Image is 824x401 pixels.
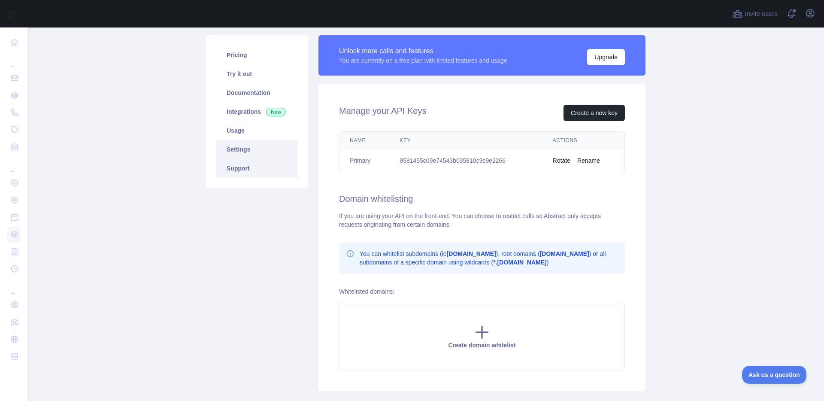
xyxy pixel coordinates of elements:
td: 9581455c09e74543b035810c9c9e2266 [389,149,542,172]
div: Unlock more calls and features [339,46,507,56]
b: [DOMAIN_NAME] [447,250,496,257]
div: If you are using your API on the front-end. You can choose to restrict calls so Abstract only acc... [339,212,625,229]
button: Rotate [553,156,570,165]
p: You can whitelist subdomains (ie ), root domains ( ) or all subdomains of a specific domain using... [360,249,618,267]
h2: Domain whitelisting [339,193,625,205]
a: Support [216,159,298,178]
button: Rename [577,156,600,165]
b: [DOMAIN_NAME] [540,250,589,257]
span: Invite users [745,9,778,19]
a: Documentation [216,83,298,102]
a: Settings [216,140,298,159]
button: Create a new key [563,105,625,121]
th: Name [339,132,389,149]
a: Integrations New [216,102,298,121]
label: Whitelisted domains: [339,288,394,295]
div: ... [7,278,21,295]
div: ... [7,156,21,173]
a: Try it out [216,64,298,83]
h2: Manage your API Keys [339,105,426,121]
td: Primary [339,149,389,172]
iframe: Toggle Customer Support [742,366,807,384]
a: Usage [216,121,298,140]
div: You are currently on a free plan with limited features and usage [339,56,507,65]
th: Actions [542,132,624,149]
a: Pricing [216,46,298,64]
th: Key [389,132,542,149]
span: Create domain whitelist [448,342,515,349]
button: Upgrade [587,49,625,65]
button: Invite users [731,7,779,21]
span: New [266,108,286,116]
b: *.[DOMAIN_NAME] [493,259,546,266]
div: ... [7,52,21,69]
